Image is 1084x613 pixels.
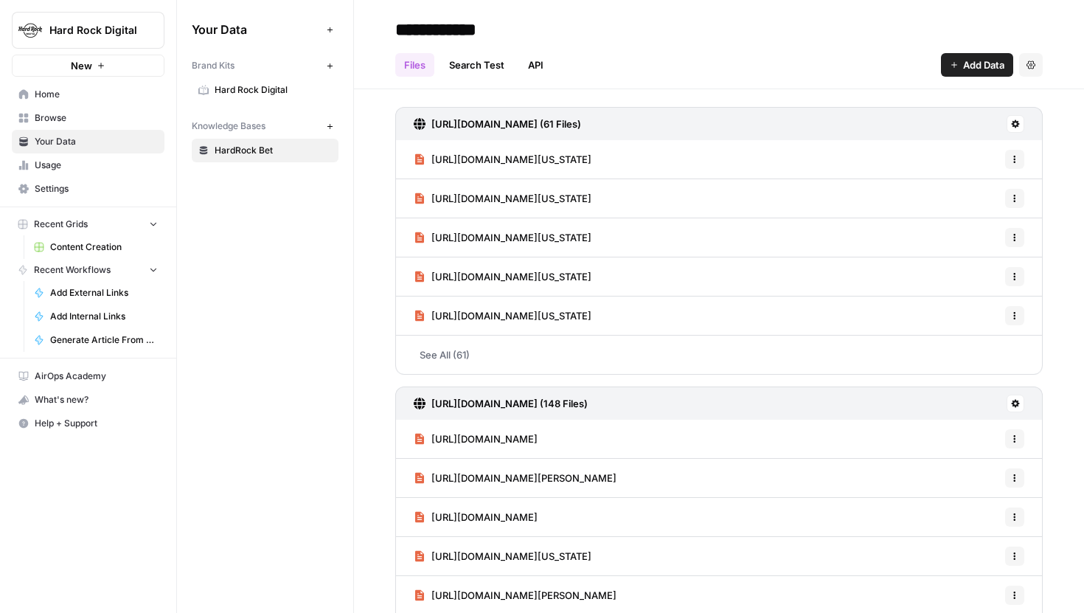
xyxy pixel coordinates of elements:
[431,588,616,603] span: [URL][DOMAIN_NAME][PERSON_NAME]
[12,388,164,412] button: What's new?
[395,336,1043,374] a: See All (61)
[49,23,139,38] span: Hard Rock Digital
[431,269,591,284] span: [URL][DOMAIN_NAME][US_STATE]
[12,213,164,235] button: Recent Grids
[414,537,591,575] a: [URL][DOMAIN_NAME][US_STATE]
[414,459,616,497] a: [URL][DOMAIN_NAME][PERSON_NAME]
[414,108,581,140] a: [URL][DOMAIN_NAME] (61 Files)
[431,230,591,245] span: [URL][DOMAIN_NAME][US_STATE]
[17,17,44,44] img: Hard Rock Digital Logo
[12,177,164,201] a: Settings
[27,281,164,305] a: Add External Links
[963,58,1004,72] span: Add Data
[50,240,158,254] span: Content Creation
[414,179,591,218] a: [URL][DOMAIN_NAME][US_STATE]
[50,333,158,347] span: Generate Article From Outline
[12,106,164,130] a: Browse
[431,191,591,206] span: [URL][DOMAIN_NAME][US_STATE]
[35,159,158,172] span: Usage
[71,58,92,73] span: New
[414,498,538,536] a: [URL][DOMAIN_NAME]
[192,21,321,38] span: Your Data
[35,417,158,430] span: Help + Support
[414,140,591,179] a: [URL][DOMAIN_NAME][US_STATE]
[12,259,164,281] button: Recent Workflows
[12,364,164,388] a: AirOps Academy
[27,328,164,352] a: Generate Article From Outline
[12,412,164,435] button: Help + Support
[431,308,591,323] span: [URL][DOMAIN_NAME][US_STATE]
[215,83,332,97] span: Hard Rock Digital
[13,389,164,411] div: What's new?
[27,305,164,328] a: Add Internal Links
[941,53,1013,77] button: Add Data
[431,396,588,411] h3: [URL][DOMAIN_NAME] (148 Files)
[431,549,591,564] span: [URL][DOMAIN_NAME][US_STATE]
[192,59,234,72] span: Brand Kits
[50,286,158,299] span: Add External Links
[34,263,111,277] span: Recent Workflows
[192,78,338,102] a: Hard Rock Digital
[35,135,158,148] span: Your Data
[414,420,538,458] a: [URL][DOMAIN_NAME]
[192,120,265,133] span: Knowledge Bases
[12,12,164,49] button: Workspace: Hard Rock Digital
[192,139,338,162] a: HardRock Bet
[431,471,616,485] span: [URL][DOMAIN_NAME][PERSON_NAME]
[12,130,164,153] a: Your Data
[519,53,552,77] a: API
[215,144,332,157] span: HardRock Bet
[34,218,88,231] span: Recent Grids
[414,257,591,296] a: [URL][DOMAIN_NAME][US_STATE]
[12,55,164,77] button: New
[414,297,591,335] a: [URL][DOMAIN_NAME][US_STATE]
[395,53,434,77] a: Files
[12,153,164,177] a: Usage
[431,152,591,167] span: [URL][DOMAIN_NAME][US_STATE]
[35,182,158,195] span: Settings
[440,53,513,77] a: Search Test
[35,370,158,383] span: AirOps Academy
[35,111,158,125] span: Browse
[414,387,588,420] a: [URL][DOMAIN_NAME] (148 Files)
[12,83,164,106] a: Home
[431,117,581,131] h3: [URL][DOMAIN_NAME] (61 Files)
[35,88,158,101] span: Home
[431,510,538,524] span: [URL][DOMAIN_NAME]
[50,310,158,323] span: Add Internal Links
[431,432,538,446] span: [URL][DOMAIN_NAME]
[414,218,591,257] a: [URL][DOMAIN_NAME][US_STATE]
[27,235,164,259] a: Content Creation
